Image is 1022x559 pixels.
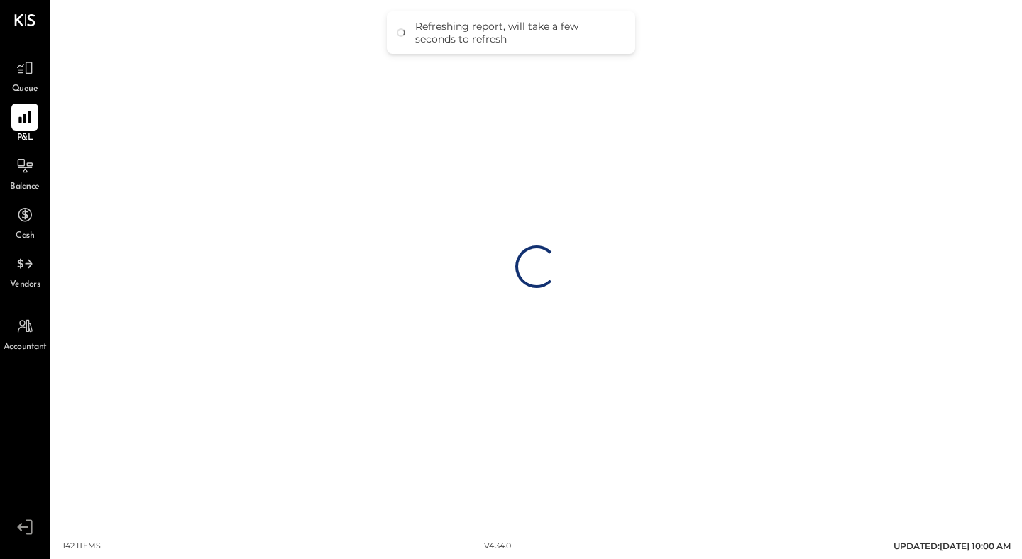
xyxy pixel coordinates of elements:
a: Balance [1,153,49,194]
span: Balance [10,181,40,194]
a: Accountant [1,313,49,354]
span: Accountant [4,341,47,354]
div: v 4.34.0 [484,541,511,552]
a: Cash [1,201,49,243]
a: P&L [1,104,49,145]
span: UPDATED: [DATE] 10:00 AM [894,541,1011,551]
span: Cash [16,230,34,243]
div: Refreshing report, will take a few seconds to refresh [415,20,621,45]
div: 142 items [62,541,101,552]
a: Queue [1,55,49,96]
a: Vendors [1,250,49,292]
span: Queue [12,83,38,96]
span: Vendors [10,279,40,292]
span: P&L [17,132,33,145]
